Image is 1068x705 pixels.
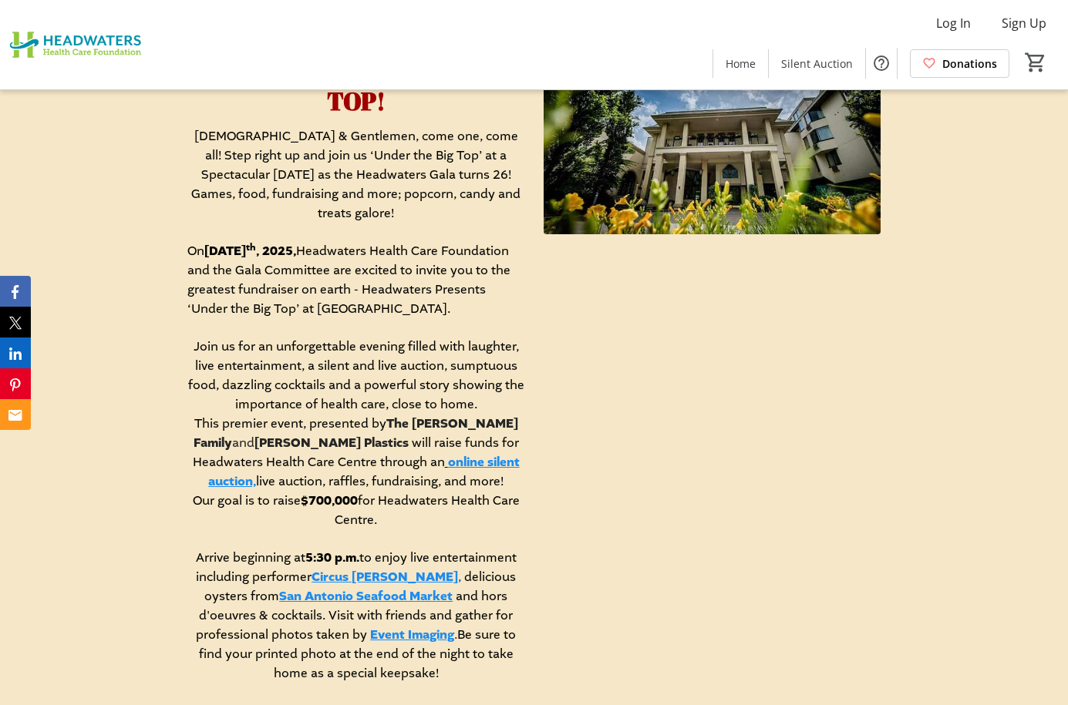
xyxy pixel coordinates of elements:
[1022,49,1049,76] button: Cart
[544,45,881,234] img: undefined
[256,473,504,489] span: live auction, raffles, fundraising, and more!
[1002,14,1046,32] span: Sign Up
[454,626,457,643] span: .
[193,492,301,509] span: Our goal is to raise
[989,11,1059,35] button: Sign Up
[256,243,296,260] strong: , 2025,
[942,55,997,72] span: Donations
[232,435,254,451] span: and
[781,55,853,72] span: Silent Auction
[246,241,256,253] strong: th
[713,49,768,78] a: Home
[191,128,521,221] span: [DEMOGRAPHIC_DATA] & Gentlemen, come one, come all! Step right up and join us ‘Under the Big Top’...
[254,435,409,452] strong: [PERSON_NAME] Plastics
[866,48,897,79] button: Help
[312,569,458,586] a: Circus [PERSON_NAME]
[199,626,517,681] span: Be sure to find your printed photo at the end of the night to take home as a special keepsake!
[193,435,519,470] span: will raise funds for Headwaters Health Care Centre through an
[305,549,359,566] strong: 5:30 p.m.
[188,338,524,412] span: Join us for an unforgettable evening filled with laughter, live entertainment, a silent and live ...
[910,49,1009,78] a: Donations
[458,569,461,585] span: ,
[9,6,147,83] img: Headwaters Health Care Foundation's Logo
[196,588,513,643] span: and hors d'oeuvres & cocktails. Visit with friends and gather for professional photos taken by
[279,588,453,605] a: San Antonio Seafood Market
[196,549,305,566] span: Arrive beginning at
[187,243,510,317] span: Headwaters Health Care Foundation and the Gala Committee are excited to invite you to the greates...
[370,626,454,643] a: Event Imaging
[301,492,358,509] strong: $700,000
[335,492,520,528] span: for Headwaters Health Care Centre.
[769,49,865,78] a: Silent Auction
[194,415,386,431] span: This premier event, presented by
[936,14,971,32] span: Log In
[204,243,246,260] strong: [DATE]
[726,55,756,72] span: Home
[924,11,983,35] button: Log In
[187,243,204,259] span: On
